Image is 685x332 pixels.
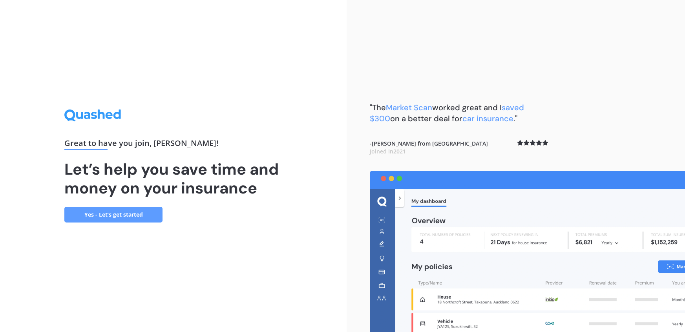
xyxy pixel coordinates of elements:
[386,102,433,113] span: Market Scan
[64,139,282,150] div: Great to have you join , [PERSON_NAME] !
[370,102,524,124] span: saved $300
[370,102,524,124] b: "The worked great and I on a better deal for ."
[463,113,514,124] span: car insurance
[64,160,282,197] h1: Let’s help you save time and money on your insurance
[370,148,406,155] span: Joined in 2021
[370,140,488,155] b: - [PERSON_NAME] from [GEOGRAPHIC_DATA]
[64,207,163,223] a: Yes - Let’s get started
